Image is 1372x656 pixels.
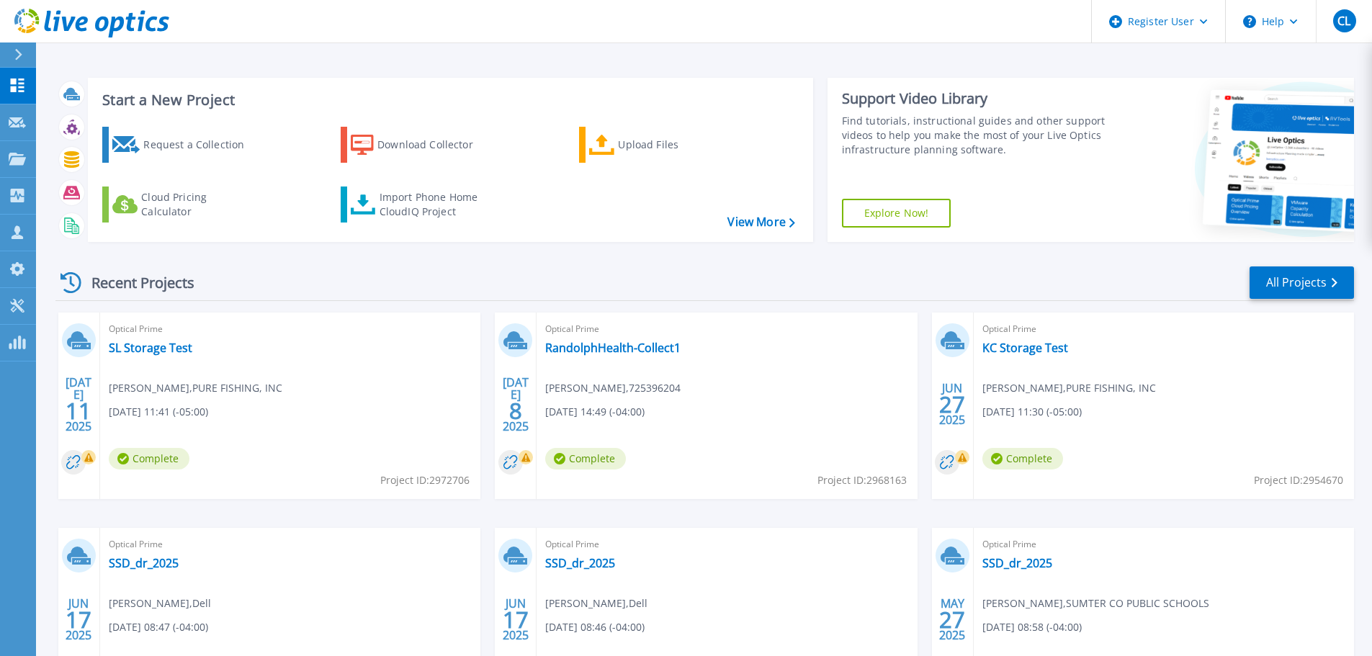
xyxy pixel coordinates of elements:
[842,114,1111,157] div: Find tutorials, instructional guides and other support videos to help you make the most of your L...
[502,378,529,431] div: [DATE] 2025
[109,556,179,570] a: SSD_dr_2025
[545,341,681,355] a: RandolphHealth-Collect1
[502,593,529,646] div: JUN 2025
[545,619,645,635] span: [DATE] 08:46 (-04:00)
[341,127,501,163] a: Download Collector
[842,199,951,228] a: Explore Now!
[377,130,493,159] div: Download Collector
[109,404,208,420] span: [DATE] 11:41 (-05:00)
[982,556,1052,570] a: SSD_dr_2025
[109,596,211,611] span: [PERSON_NAME] , Dell
[102,92,794,108] h3: Start a New Project
[109,448,189,469] span: Complete
[938,378,966,431] div: JUN 2025
[545,380,681,396] span: [PERSON_NAME] , 725396204
[509,405,522,417] span: 8
[545,404,645,420] span: [DATE] 14:49 (-04:00)
[109,380,282,396] span: [PERSON_NAME] , PURE FISHING, INC
[109,341,192,355] a: SL Storage Test
[380,472,470,488] span: Project ID: 2972706
[817,472,907,488] span: Project ID: 2968163
[545,321,908,337] span: Optical Prime
[938,593,966,646] div: MAY 2025
[939,398,965,410] span: 27
[380,190,492,219] div: Import Phone Home CloudIQ Project
[66,614,91,626] span: 17
[545,556,615,570] a: SSD_dr_2025
[545,536,908,552] span: Optical Prime
[982,341,1068,355] a: KC Storage Test
[982,380,1156,396] span: [PERSON_NAME] , PURE FISHING, INC
[939,614,965,626] span: 27
[143,130,259,159] div: Request a Collection
[982,321,1345,337] span: Optical Prime
[109,536,472,552] span: Optical Prime
[102,127,263,163] a: Request a Collection
[842,89,1111,108] div: Support Video Library
[65,378,92,431] div: [DATE] 2025
[66,405,91,417] span: 11
[727,215,794,229] a: View More
[1337,15,1350,27] span: CL
[55,265,214,300] div: Recent Projects
[102,187,263,223] a: Cloud Pricing Calculator
[982,448,1063,469] span: Complete
[618,130,733,159] div: Upload Files
[1250,266,1354,299] a: All Projects
[1254,472,1343,488] span: Project ID: 2954670
[982,404,1082,420] span: [DATE] 11:30 (-05:00)
[65,593,92,646] div: JUN 2025
[141,190,256,219] div: Cloud Pricing Calculator
[982,596,1209,611] span: [PERSON_NAME] , SUMTER CO PUBLIC SCHOOLS
[545,596,647,611] span: [PERSON_NAME] , Dell
[109,619,208,635] span: [DATE] 08:47 (-04:00)
[579,127,740,163] a: Upload Files
[982,619,1082,635] span: [DATE] 08:58 (-04:00)
[503,614,529,626] span: 17
[982,536,1345,552] span: Optical Prime
[545,448,626,469] span: Complete
[109,321,472,337] span: Optical Prime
